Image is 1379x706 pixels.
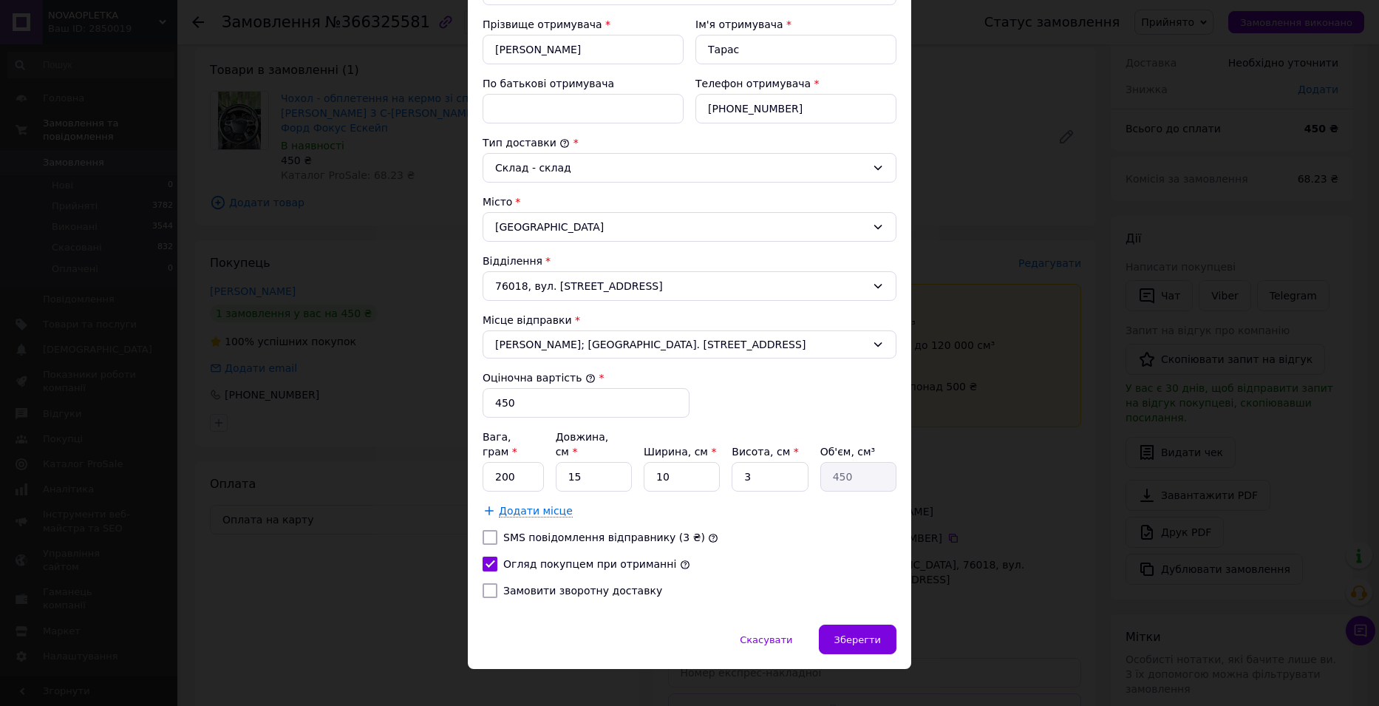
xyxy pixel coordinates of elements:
div: 76018, вул. [STREET_ADDRESS] [483,271,896,301]
label: Оціночна вартість [483,372,596,384]
label: SMS повідомлення відправнику (3 ₴) [503,532,705,543]
label: Ім'я отримувача [695,18,783,30]
span: [PERSON_NAME]; [GEOGRAPHIC_DATA]. [STREET_ADDRESS] [495,337,866,352]
span: Скасувати [740,634,792,645]
label: Ширина, см [644,446,716,458]
div: Місце відправки [483,313,896,327]
label: Замовити зворотну доставку [503,585,662,597]
label: Огляд покупцем при отриманні [503,558,676,570]
label: Телефон отримувача [695,78,811,89]
div: [GEOGRAPHIC_DATA] [483,212,896,242]
div: Місто [483,194,896,209]
div: Тип доставки [483,135,896,150]
span: Зберегти [834,634,881,645]
div: Об'єм, см³ [820,444,896,459]
label: Висота, см [732,446,798,458]
div: Склад - склад [495,160,866,176]
label: Вага, грам [483,431,517,458]
input: +380 [695,94,896,123]
label: Прізвище отримувача [483,18,602,30]
div: Відділення [483,254,896,268]
label: Довжина, см [556,431,609,458]
label: По батькові отримувача [483,78,614,89]
span: Додати місце [499,505,573,517]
